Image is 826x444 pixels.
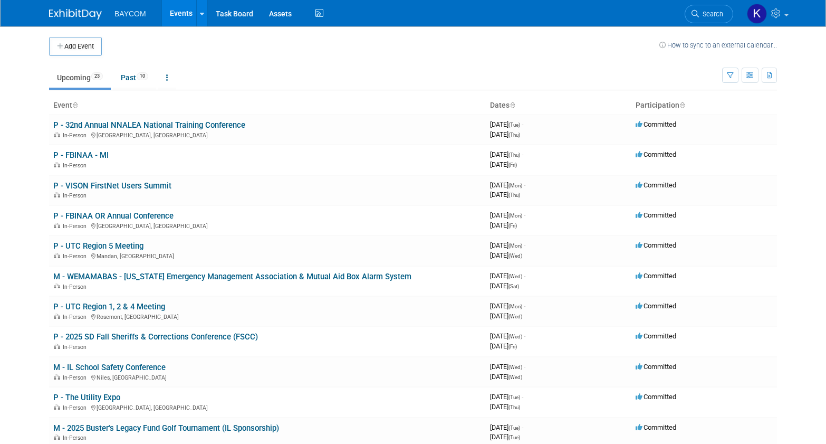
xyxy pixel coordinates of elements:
[54,132,60,137] img: In-Person Event
[508,223,517,229] span: (Fri)
[490,181,525,189] span: [DATE]
[510,101,515,109] a: Sort by Start Date
[636,332,676,340] span: Committed
[63,192,90,199] span: In-Person
[53,181,171,191] a: P - VISON FirstNet Users Summit
[508,394,520,400] span: (Tue)
[53,373,482,381] div: Niles, [GEOGRAPHIC_DATA]
[631,97,777,115] th: Participation
[508,122,520,128] span: (Tue)
[508,404,520,410] span: (Thu)
[490,342,517,350] span: [DATE]
[54,253,60,258] img: In-Person Event
[63,132,90,139] span: In-Person
[508,273,522,279] span: (Wed)
[54,162,60,167] img: In-Person Event
[490,191,520,199] span: [DATE]
[490,363,525,371] span: [DATE]
[508,192,520,198] span: (Thu)
[137,72,148,80] span: 10
[659,41,777,49] a: How to sync to an external calendar...
[53,403,482,411] div: [GEOGRAPHIC_DATA], [GEOGRAPHIC_DATA]
[636,302,676,310] span: Committed
[490,282,519,290] span: [DATE]
[53,272,411,281] a: M - WEMAMABAS - [US_STATE] Emergency Management Association & Mutual Aid Box Alarm System
[508,314,522,319] span: (Wed)
[53,363,166,372] a: M - IL School Safety Conference
[53,211,174,221] a: P - FBINAA OR Annual Conference
[524,332,525,340] span: -
[508,162,517,168] span: (Fri)
[522,150,523,158] span: -
[53,302,165,311] a: P - UTC Region 1, 2 & 4 Meeting
[490,433,520,441] span: [DATE]
[53,221,482,230] div: [GEOGRAPHIC_DATA], [GEOGRAPHIC_DATA]
[508,213,522,219] span: (Mon)
[490,302,525,310] span: [DATE]
[53,332,258,342] a: P - 2025 SD Fall Sheriffs & Corrections Conference (FSCC)
[91,72,103,80] span: 23
[636,272,676,280] span: Committed
[63,253,90,260] span: In-Person
[63,284,90,290] span: In-Person
[49,9,102,20] img: ExhibitDay
[54,314,60,319] img: In-Person Event
[508,243,522,249] span: (Mon)
[53,423,279,433] a: M - 2025 Buster's Legacy Fund Golf Tournament (IL Sponsorship)
[490,403,520,411] span: [DATE]
[699,10,723,18] span: Search
[522,423,523,431] span: -
[54,434,60,440] img: In-Person Event
[63,404,90,411] span: In-Person
[63,434,90,441] span: In-Person
[636,423,676,431] span: Committed
[53,120,245,130] a: P - 32nd Annual NNALEA National Training Conference
[54,404,60,410] img: In-Person Event
[636,241,676,249] span: Committed
[114,10,146,18] span: BAYCOM
[54,192,60,197] img: In-Person Event
[508,152,520,158] span: (Thu)
[524,302,525,310] span: -
[113,68,156,88] a: Past10
[636,393,676,401] span: Committed
[490,211,525,219] span: [DATE]
[508,364,522,370] span: (Wed)
[53,393,120,402] a: P - The Utility Expo
[636,211,676,219] span: Committed
[490,272,525,280] span: [DATE]
[63,314,90,320] span: In-Person
[508,425,520,431] span: (Tue)
[490,150,523,158] span: [DATE]
[524,272,525,280] span: -
[508,183,522,188] span: (Mon)
[63,162,90,169] span: In-Person
[490,120,523,128] span: [DATE]
[508,284,519,289] span: (Sat)
[49,37,102,56] button: Add Event
[508,304,522,309] span: (Mon)
[636,181,676,189] span: Committed
[490,423,523,431] span: [DATE]
[49,97,486,115] th: Event
[636,363,676,371] span: Committed
[490,221,517,229] span: [DATE]
[508,253,522,259] span: (Wed)
[508,434,520,440] span: (Tue)
[522,120,523,128] span: -
[490,130,520,138] span: [DATE]
[508,374,522,380] span: (Wed)
[524,363,525,371] span: -
[508,334,522,339] span: (Wed)
[486,97,631,115] th: Dates
[63,223,90,230] span: In-Person
[522,393,523,401] span: -
[490,160,517,168] span: [DATE]
[490,251,522,259] span: [DATE]
[63,344,90,351] span: In-Person
[54,374,60,380] img: In-Person Event
[685,5,733,23] a: Search
[636,120,676,128] span: Committed
[524,181,525,189] span: -
[53,241,143,251] a: P - UTC Region 5 Meeting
